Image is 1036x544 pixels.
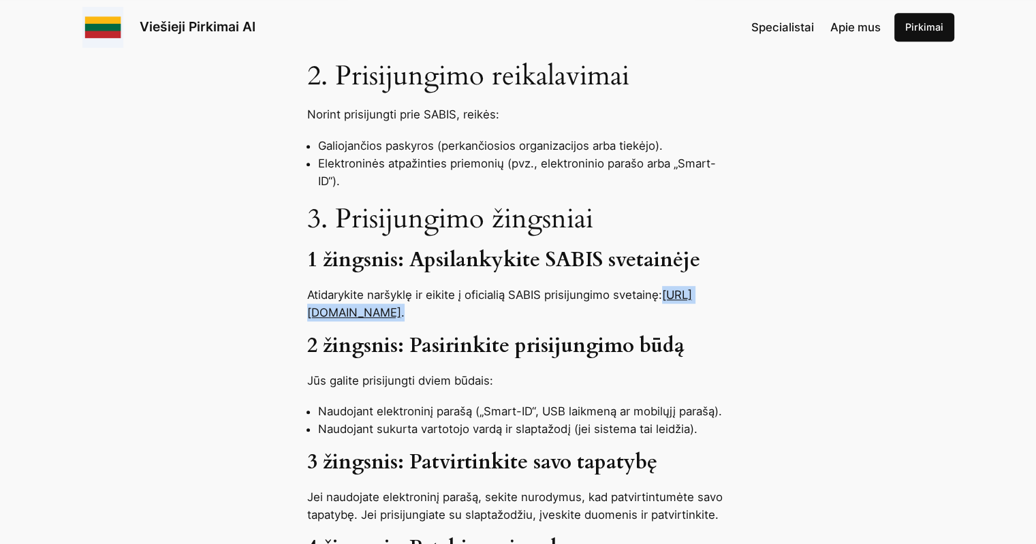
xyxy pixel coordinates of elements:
p: Jūs galite prisijungti dviem būdais: [307,372,729,389]
li: Elektroninės atpažinties priemonių (pvz., elektroninio parašo arba „Smart-ID“). [318,155,729,190]
strong: 2 žingsnis: Pasirinkite prisijungimo būdą [307,332,685,359]
strong: 1 žingsnis: Apsilankykite SABIS svetainėje [307,246,700,274]
li: Galiojančios paskyros (perkančiosios organizacijos arba tiekėjo). [318,137,729,155]
a: [URL][DOMAIN_NAME] [307,288,692,319]
a: Apie mus [830,18,881,36]
span: Specialistai [751,20,814,34]
li: Naudojant sukurta vartotojo vardą ir slaptažodį (jei sistema tai leidžia). [318,420,729,438]
strong: 3 žingsnis: Patvirtinkite savo tapatybę [307,449,657,476]
span: Apie mus [830,20,881,34]
h2: 2. Prisijungimo reikalavimai [307,60,729,93]
a: Viešieji Pirkimai AI [140,18,255,35]
p: Jei naudojate elektroninį parašą, sekite nurodymus, kad patvirtintumėte savo tapatybę. Jei prisij... [307,488,729,524]
img: Viešieji pirkimai logo [82,7,123,48]
a: Specialistai [751,18,814,36]
nav: Navigation [751,18,881,36]
h2: 3. Prisijungimo žingsniai [307,203,729,236]
li: Naudojant elektroninį parašą („Smart-ID“, USB laikmeną ar mobilųjį parašą). [318,402,729,420]
p: Atidarykite naršyklę ir eikite į oficialią SABIS prisijungimo svetainę: . [307,286,729,321]
a: Pirkimai [894,13,954,42]
p: Norint prisijungti prie SABIS, reikės: [307,106,729,123]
